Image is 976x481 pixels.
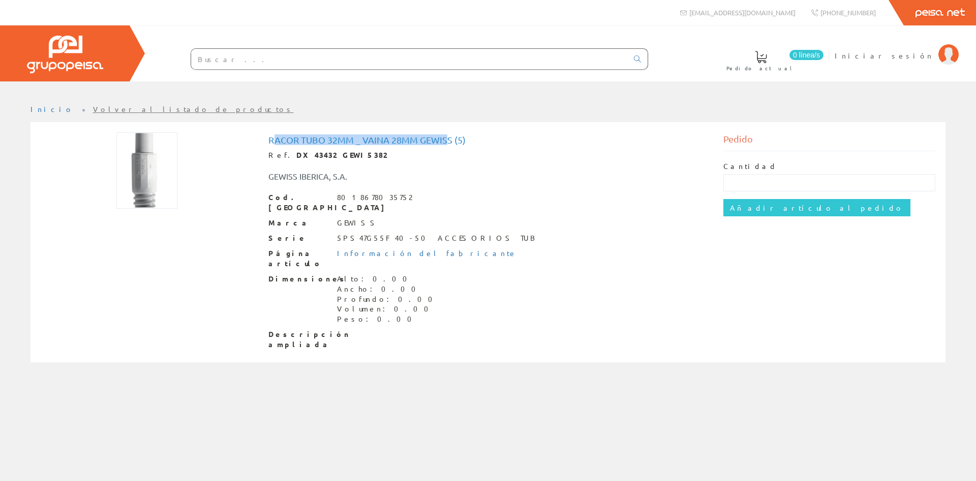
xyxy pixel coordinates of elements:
img: Grupo Peisa [27,36,103,73]
input: Buscar ... [191,49,628,69]
div: Pedido [723,132,936,151]
a: Información del fabricante [337,248,517,258]
span: Página artículo [268,248,329,269]
div: GEWISS IBERICA, S.A. [261,171,526,182]
span: Pedido actual [726,63,796,73]
a: Inicio [30,104,74,114]
span: Cod. [GEOGRAPHIC_DATA] [268,192,329,213]
strong: DX43432 GEWI5382 [296,150,386,159]
label: Cantidad [723,161,777,172]
span: [EMAIL_ADDRESS][DOMAIN_NAME] [689,8,796,17]
span: Marca [268,218,329,228]
div: Ancho: 0.00 [337,284,439,294]
div: Volumen: 0.00 [337,304,439,314]
span: Serie [268,233,329,243]
span: Iniciar sesión [835,50,933,61]
a: Iniciar sesión [835,42,959,52]
a: Volver al listado de productos [93,104,294,114]
h1: Racor Tubo 32mm _ Vaina 28mm Gewiss (5) [268,135,708,145]
span: [PHONE_NUMBER] [820,8,876,17]
div: 5PS47G55F 40-50 ACCESORIOS TUB [337,233,537,243]
input: Añadir artículo al pedido [723,199,910,216]
span: 0 línea/s [789,50,823,60]
div: 8018678035752 [337,192,412,203]
span: Dimensiones [268,274,329,284]
div: Alto: 0.00 [337,274,439,284]
span: Descripción ampliada [268,329,329,350]
div: GEWISS [337,218,379,228]
img: Foto artículo Racor Tubo 32mm _ Vaina 28mm Gewiss (5) (120.39473684211x150) [116,132,177,209]
div: Ref. [268,150,708,160]
div: Peso: 0.00 [337,314,439,324]
div: Profundo: 0.00 [337,294,439,304]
